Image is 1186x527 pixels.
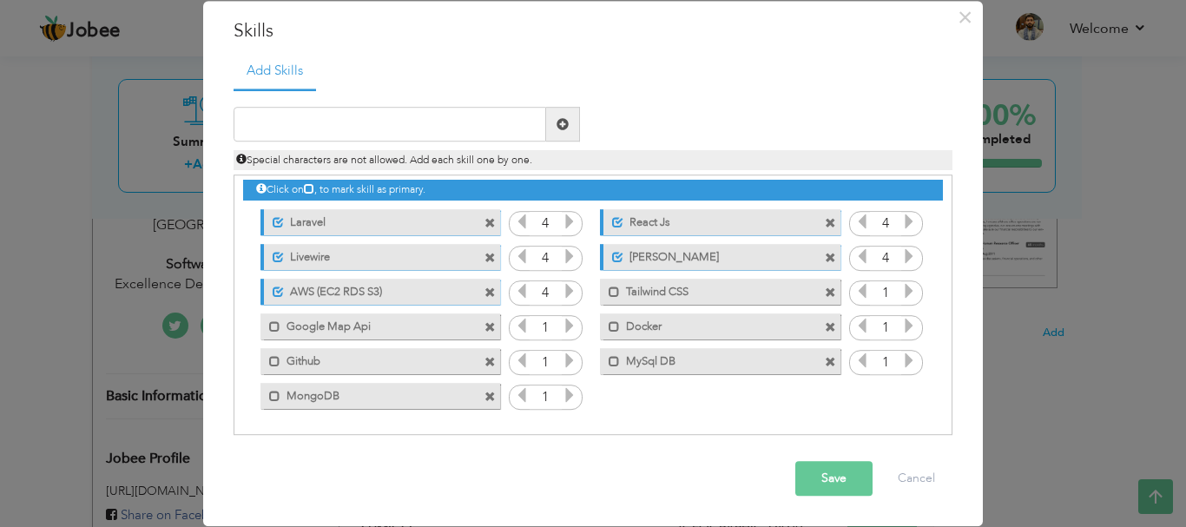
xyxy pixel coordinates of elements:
label: React Js [623,209,796,231]
button: Close [951,3,978,31]
button: Save [795,462,873,497]
span: × [958,2,972,33]
label: Docker [620,313,795,335]
label: Vue js [623,244,796,266]
label: AWS (EC2 RDS S3) [284,279,457,300]
button: Cancel [880,462,952,497]
label: Google Map Api [280,313,456,335]
h3: Skills [234,18,952,44]
span: Special characters are not allowed. Add each skill one by one. [236,154,532,168]
div: Click on , to mark skill as primary. [243,181,943,201]
label: MySql DB [620,348,795,370]
label: Livewire [284,244,457,266]
label: Github [280,348,456,370]
a: Add Skills [234,53,316,91]
label: Tailwind CSS [620,279,795,300]
label: MongoDB [280,383,456,405]
label: Laravel [284,209,457,231]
